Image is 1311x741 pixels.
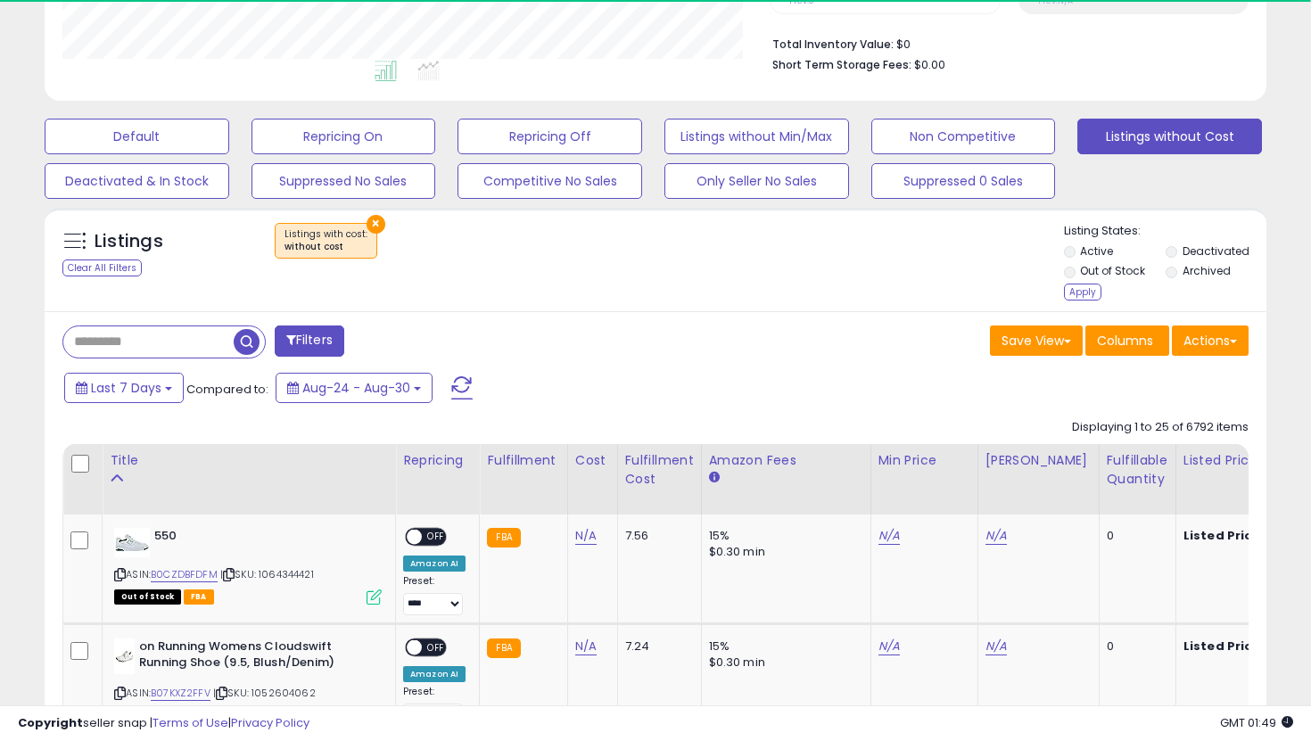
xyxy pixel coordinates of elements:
[709,638,857,655] div: 15%
[1064,223,1267,240] p: Listing States:
[1183,243,1249,259] label: Deactivated
[1080,263,1145,278] label: Out of Stock
[1077,119,1262,154] button: Listings without Cost
[625,528,688,544] div: 7.56
[709,470,720,486] small: Amazon Fees.
[114,589,181,605] span: All listings that are currently out of stock and unavailable for purchase on Amazon
[275,325,344,357] button: Filters
[575,451,610,470] div: Cost
[1064,284,1101,301] div: Apply
[302,379,410,397] span: Aug-24 - Aug-30
[487,528,520,548] small: FBA
[878,638,900,655] a: N/A
[709,655,857,671] div: $0.30 min
[878,527,900,545] a: N/A
[154,528,371,549] b: 550
[367,215,385,234] button: ×
[403,556,466,572] div: Amazon AI
[213,686,316,700] span: | SKU: 1052604062
[114,528,382,603] div: ASIN:
[186,381,268,398] span: Compared to:
[91,379,161,397] span: Last 7 Days
[664,119,849,154] button: Listings without Min/Max
[625,638,688,655] div: 7.24
[487,451,559,470] div: Fulfillment
[153,714,228,731] a: Terms of Use
[139,638,356,676] b: on Running Womens Cloudswift Running Shoe (9.5, Blush/Denim)
[772,37,894,52] b: Total Inventory Value:
[985,451,1092,470] div: [PERSON_NAME]
[422,530,450,545] span: OFF
[871,163,1056,199] button: Suppressed 0 Sales
[985,638,1007,655] a: N/A
[1220,714,1293,731] span: 2025-09-8 01:49 GMT
[709,451,863,470] div: Amazon Fees
[625,451,694,489] div: Fulfillment Cost
[985,527,1007,545] a: N/A
[18,714,83,731] strong: Copyright
[251,163,436,199] button: Suppressed No Sales
[1085,325,1169,356] button: Columns
[575,638,597,655] a: N/A
[220,567,314,581] span: | SKU: 1064344421
[18,715,309,732] div: seller snap | |
[487,638,520,658] small: FBA
[1183,638,1265,655] b: Listed Price:
[114,638,135,674] img: 21rB9ySY-vL._SL40_.jpg
[184,589,214,605] span: FBA
[458,119,642,154] button: Repricing Off
[575,527,597,545] a: N/A
[990,325,1083,356] button: Save View
[458,163,642,199] button: Competitive No Sales
[114,528,150,557] img: 316EoGpIY9L._SL40_.jpg
[403,686,466,726] div: Preset:
[709,544,857,560] div: $0.30 min
[284,241,367,253] div: without cost
[403,575,466,615] div: Preset:
[1183,527,1265,544] b: Listed Price:
[403,451,472,470] div: Repricing
[772,32,1235,54] li: $0
[151,567,218,582] a: B0CZDBFDFM
[664,163,849,199] button: Only Seller No Sales
[64,373,184,403] button: Last 7 Days
[284,227,367,254] span: Listings with cost :
[110,451,388,470] div: Title
[1183,263,1231,278] label: Archived
[772,57,911,72] b: Short Term Storage Fees:
[1107,451,1168,489] div: Fulfillable Quantity
[231,714,309,731] a: Privacy Policy
[1107,528,1162,544] div: 0
[45,163,229,199] button: Deactivated & In Stock
[95,229,163,254] h5: Listings
[251,119,436,154] button: Repricing On
[422,639,450,655] span: OFF
[114,638,382,721] div: ASIN:
[62,259,142,276] div: Clear All Filters
[151,686,210,701] a: B07KXZ2FFV
[1072,419,1249,436] div: Displaying 1 to 25 of 6792 items
[1080,243,1113,259] label: Active
[878,451,970,470] div: Min Price
[1097,332,1153,350] span: Columns
[45,119,229,154] button: Default
[1107,638,1162,655] div: 0
[871,119,1056,154] button: Non Competitive
[1172,325,1249,356] button: Actions
[276,373,433,403] button: Aug-24 - Aug-30
[403,666,466,682] div: Amazon AI
[709,528,857,544] div: 15%
[914,56,945,73] span: $0.00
